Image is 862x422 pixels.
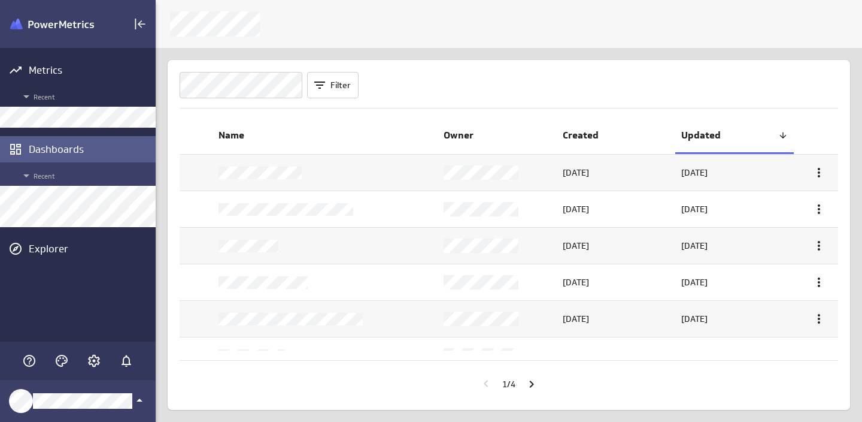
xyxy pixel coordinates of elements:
[681,129,778,141] span: Updated
[681,313,708,325] p: [DATE]
[563,313,589,325] p: [DATE]
[681,349,708,362] p: [DATE]
[521,374,542,394] div: Go to next page
[778,131,788,140] div: Reverse sort direction
[307,72,359,98] button: Filter
[502,370,515,398] div: Current page 1 / total pages 4
[29,242,153,255] div: Explorer
[54,354,69,368] svg: Themes
[19,89,150,104] span: Recent
[563,129,669,141] span: Created
[563,240,589,252] p: [DATE]
[330,80,351,91] span: Filter
[476,373,496,394] div: Go to previous page
[29,143,153,156] div: Dashboards
[218,129,432,141] span: Name
[130,14,150,34] div: Collapse
[51,351,72,371] div: Themes
[84,351,104,371] div: Account and settings
[116,351,136,371] div: Notifications
[444,129,550,141] span: Owner
[563,203,589,216] p: [DATE]
[10,19,94,30] img: Klipfolio PowerMetrics Banner
[19,168,150,183] span: Recent
[681,240,708,252] p: [DATE]
[563,167,589,179] p: [DATE]
[681,203,708,216] p: [DATE]
[29,64,153,77] div: Metrics
[87,354,101,368] svg: Account and settings
[681,167,708,179] p: [DATE]
[563,349,589,362] p: [DATE]
[563,276,589,289] p: [DATE]
[502,379,515,390] p: 1 / 4
[19,351,40,371] div: Help & PowerMetrics Assistant
[681,276,708,289] p: [DATE]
